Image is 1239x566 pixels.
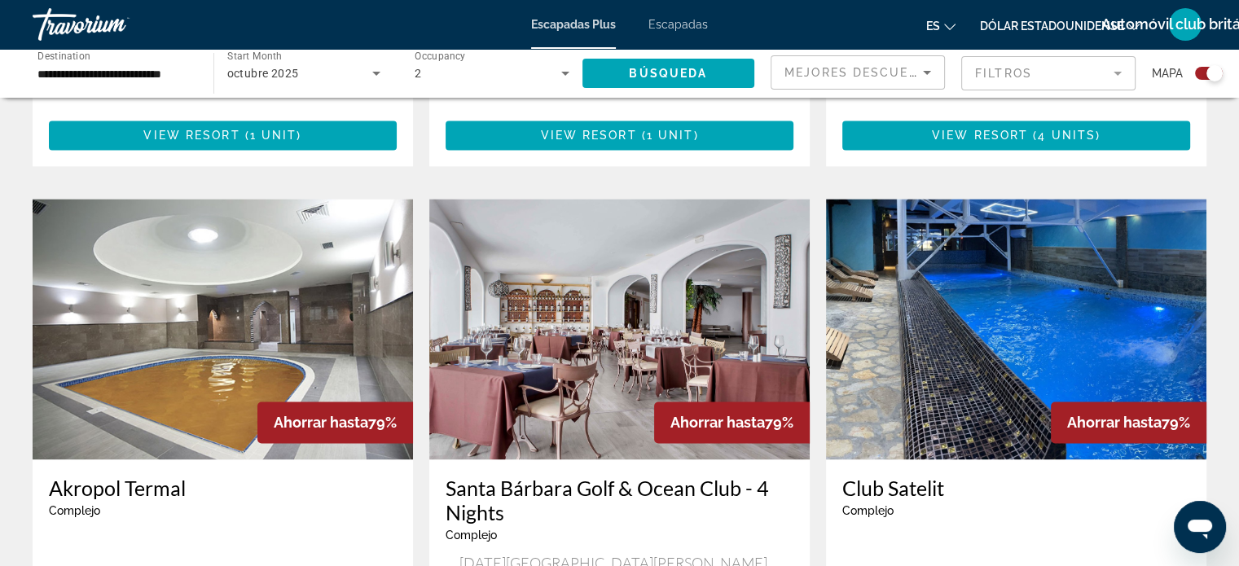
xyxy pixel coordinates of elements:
[842,504,894,517] span: Complejo
[1051,401,1206,443] div: 79%
[637,129,699,142] span: ( )
[274,414,368,431] span: Ahorrar hasta
[647,129,694,142] span: 1 unit
[654,401,810,443] div: 79%
[842,476,1190,500] a: Club Satelit
[415,50,466,62] span: Occupancy
[415,67,421,80] span: 2
[227,50,282,62] span: Start Month
[980,14,1140,37] button: Cambiar moneda
[37,50,90,61] span: Destination
[932,129,1028,142] span: View Resort
[143,129,239,142] span: View Resort
[784,63,931,82] mat-select: Sort by
[670,414,765,431] span: Ahorrar hasta
[582,59,755,88] button: Búsqueda
[1164,7,1206,42] button: Menú de usuario
[49,121,397,150] button: View Resort(1 unit)
[1152,62,1183,85] span: Mapa
[240,129,302,142] span: ( )
[446,121,793,150] button: View Resort(1 unit)
[446,529,497,542] span: Complejo
[429,199,810,459] img: 3489O01X.jpg
[446,476,793,524] a: Santa Bárbara Golf & Ocean Club - 4 Nights
[980,20,1124,33] font: Dólar estadounidense
[33,199,413,459] img: D793O01X.jpg
[784,66,947,79] span: Mejores descuentos
[540,129,636,142] span: View Resort
[1067,414,1162,431] span: Ahorrar hasta
[926,20,940,33] font: es
[826,199,1206,459] img: A846O01X.jpg
[49,476,397,500] a: Akropol Termal
[1028,129,1101,142] span: ( )
[1174,501,1226,553] iframe: Botón para iniciar la ventana de mensajería
[257,401,413,443] div: 79%
[49,504,100,517] span: Complejo
[250,129,297,142] span: 1 unit
[926,14,956,37] button: Cambiar idioma
[33,3,196,46] a: Travorium
[842,121,1190,150] button: View Resort(4 units)
[1038,129,1096,142] span: 4 units
[961,55,1136,91] button: Filter
[629,67,707,80] span: Búsqueda
[531,18,616,31] a: Escapadas Plus
[227,67,299,80] span: octubre 2025
[648,18,708,31] a: Escapadas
